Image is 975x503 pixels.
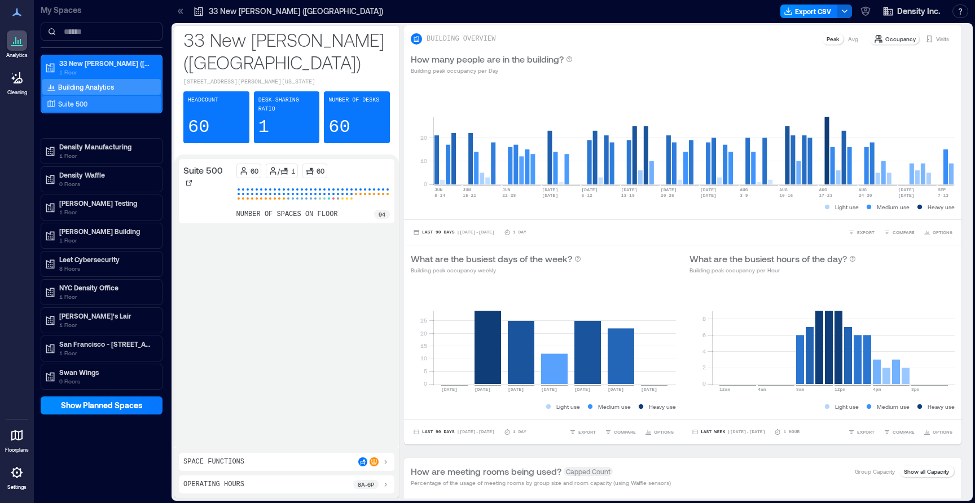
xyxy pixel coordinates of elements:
[796,387,805,392] text: 8am
[702,332,706,338] tspan: 6
[857,229,875,236] span: EXPORT
[928,402,955,411] p: Heavy use
[3,27,31,62] a: Analytics
[661,187,677,192] text: [DATE]
[59,368,154,377] p: Swan Wings
[921,227,955,238] button: OPTIONS
[59,68,154,77] p: 1 Floor
[556,402,580,411] p: Light use
[893,429,915,435] span: COMPARE
[3,459,30,494] a: Settings
[702,364,706,370] tspan: 2
[59,179,154,188] p: 0 Floors
[411,266,581,275] p: Building peak occupancy weekly
[702,315,706,322] tspan: 8
[7,89,27,96] p: Cleaning
[938,187,946,192] text: SEP
[578,429,596,435] span: EXPORT
[700,187,717,192] text: [DATE]
[420,157,427,164] tspan: 10
[614,429,636,435] span: COMPARE
[475,387,491,392] text: [DATE]
[779,193,793,198] text: 10-16
[420,134,427,141] tspan: 20
[411,66,573,75] p: Building peak occupancy per Day
[873,387,881,392] text: 4pm
[59,227,154,236] p: [PERSON_NAME] Building
[702,348,706,355] tspan: 4
[358,480,374,489] p: 8a - 6p
[291,166,295,175] p: 1
[542,187,558,192] text: [DATE]
[780,5,838,18] button: Export CSV
[59,151,154,160] p: 1 Floor
[278,166,280,175] p: /
[59,236,154,245] p: 1 Floor
[689,266,856,275] p: Building peak occupancy per Hour
[59,170,154,179] p: Density Waffle
[649,402,676,411] p: Heavy use
[411,52,564,66] p: How many people are in the building?
[819,193,832,198] text: 17-23
[879,2,943,20] button: Density Inc.
[463,193,476,198] text: 15-21
[379,210,385,219] p: 94
[758,387,766,392] text: 4am
[59,208,154,217] p: 1 Floor
[463,187,471,192] text: JUN
[502,193,516,198] text: 22-28
[188,96,218,105] p: Headcount
[846,426,877,438] button: EXPORT
[921,426,955,438] button: OPTIONS
[2,422,32,457] a: Floorplans
[61,400,143,411] span: Show Planned Spaces
[827,34,839,43] p: Peak
[411,227,497,238] button: Last 90 Days |[DATE]-[DATE]
[689,252,847,266] p: What are the busiest hours of the day?
[654,429,674,435] span: OPTIONS
[608,387,624,392] text: [DATE]
[258,96,315,114] p: Desk-sharing ratio
[328,116,350,139] p: 60
[835,202,859,211] p: Light use
[236,210,338,219] p: number of spaces on floor
[835,402,859,411] p: Light use
[424,180,427,187] tspan: 0
[567,426,598,438] button: EXPORT
[411,478,671,487] p: Percentage of the usage of meeting rooms by group size and room capacity (using Waffle sensors)
[59,283,154,292] p: NYC Density Office
[564,467,613,476] span: Capped Count
[689,426,767,438] button: Last Week |[DATE]-[DATE]
[59,377,154,386] p: 0 Floors
[441,387,458,392] text: [DATE]
[411,465,561,478] p: How are meeting rooms being used?
[911,387,920,392] text: 8pm
[846,227,877,238] button: EXPORT
[819,187,827,192] text: AUG
[411,426,497,438] button: Last 90 Days |[DATE]-[DATE]
[783,429,800,435] p: 1 Hour
[936,34,949,43] p: Visits
[7,484,27,491] p: Settings
[904,467,949,476] p: Show all Capacity
[420,317,427,324] tspan: 25
[933,229,952,236] span: OPTIONS
[434,193,445,198] text: 8-14
[835,387,845,392] text: 12pm
[59,339,154,348] p: San Francisco - [STREET_ADDRESS][PERSON_NAME]
[59,292,154,301] p: 1 Floor
[58,99,87,108] p: Suite 500
[700,193,717,198] text: [DATE]
[434,187,443,192] text: JUN
[881,227,917,238] button: COMPARE
[59,198,154,208] p: [PERSON_NAME] Testing
[574,387,591,392] text: [DATE]
[59,255,154,264] p: Leet Cybersecurity
[183,78,390,87] p: [STREET_ADDRESS][PERSON_NAME][US_STATE]
[59,311,154,320] p: [PERSON_NAME]'s Lair
[779,187,788,192] text: AUG
[328,96,379,105] p: Number of Desks
[58,82,114,91] p: Building Analytics
[719,387,730,392] text: 12am
[582,187,598,192] text: [DATE]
